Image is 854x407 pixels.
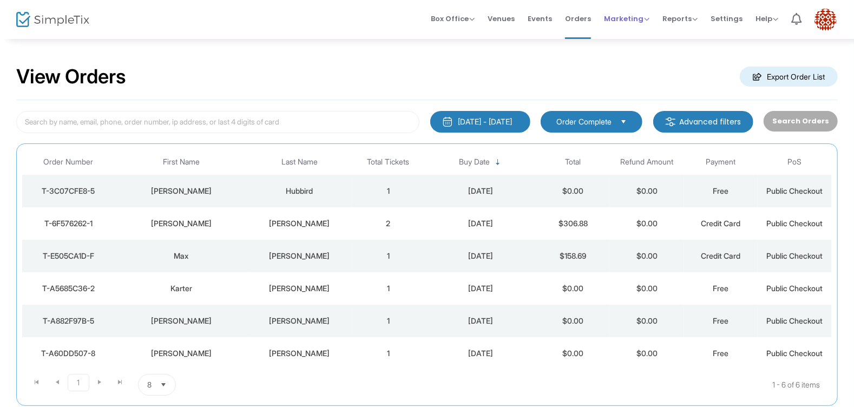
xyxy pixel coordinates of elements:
[459,157,490,167] span: Buy Date
[251,348,349,359] div: Gordon
[16,111,419,133] input: Search by name, email, phone, order number, ip address, or last 4 digits of card
[25,316,112,326] div: T-A882F97B-5
[251,283,349,294] div: Malone
[756,14,778,24] span: Help
[458,116,513,127] div: [DATE] - [DATE]
[428,251,534,261] div: 8/18/2025
[442,116,453,127] img: monthly
[706,157,735,167] span: Payment
[610,240,684,272] td: $0.00
[767,251,823,260] span: Public Checkout
[25,218,112,229] div: T-6F576262-1
[251,251,349,261] div: Chen
[556,116,612,127] span: Order Complete
[351,240,425,272] td: 1
[25,348,112,359] div: T-A60DD507-8
[156,375,171,395] button: Select
[788,157,802,167] span: PoS
[488,5,515,32] span: Venues
[536,149,610,175] th: Total
[147,379,152,390] span: 8
[117,251,245,261] div: Max
[767,284,823,293] span: Public Checkout
[701,219,740,228] span: Credit Card
[536,240,610,272] td: $158.69
[43,157,93,167] span: Order Number
[713,316,728,325] span: Free
[22,149,832,370] div: Data table
[665,116,676,127] img: filter
[713,186,728,195] span: Free
[767,219,823,228] span: Public Checkout
[662,14,698,24] span: Reports
[536,305,610,337] td: $0.00
[25,283,112,294] div: T-A5685C36-2
[528,5,552,32] span: Events
[740,67,838,87] m-button: Export Order List
[251,316,349,326] div: Morris
[713,284,728,293] span: Free
[767,186,823,195] span: Public Checkout
[117,186,245,196] div: Octavio
[284,374,820,396] kendo-pager-info: 1 - 6 of 6 items
[713,349,728,358] span: Free
[767,349,823,358] span: Public Checkout
[767,316,823,325] span: Public Checkout
[610,272,684,305] td: $0.00
[351,175,425,207] td: 1
[281,157,318,167] span: Last Name
[68,374,89,391] span: Page 1
[610,207,684,240] td: $0.00
[351,207,425,240] td: 2
[428,283,534,294] div: 8/18/2025
[565,5,591,32] span: Orders
[117,218,245,229] div: Eric
[351,305,425,337] td: 1
[536,207,610,240] td: $306.88
[163,157,200,167] span: First Name
[653,111,753,133] m-button: Advanced filters
[536,175,610,207] td: $0.00
[610,175,684,207] td: $0.00
[711,5,743,32] span: Settings
[428,316,534,326] div: 8/18/2025
[431,14,475,24] span: Box Office
[25,251,112,261] div: T-E505CA1D-F
[16,65,126,89] h2: View Orders
[351,337,425,370] td: 1
[117,348,245,359] div: Janae
[428,218,534,229] div: 8/18/2025
[428,348,534,359] div: 8/18/2025
[610,149,684,175] th: Refund Amount
[536,337,610,370] td: $0.00
[610,337,684,370] td: $0.00
[25,186,112,196] div: T-3C07CFE8-5
[604,14,649,24] span: Marketing
[494,158,502,167] span: Sortable
[251,218,349,229] div: Ellis
[117,316,245,326] div: Ryan
[117,283,245,294] div: Karter
[610,305,684,337] td: $0.00
[616,116,631,128] button: Select
[251,186,349,196] div: Hubbird
[536,272,610,305] td: $0.00
[428,186,534,196] div: 8/19/2025
[351,272,425,305] td: 1
[701,251,740,260] span: Credit Card
[430,111,530,133] button: [DATE] - [DATE]
[351,149,425,175] th: Total Tickets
